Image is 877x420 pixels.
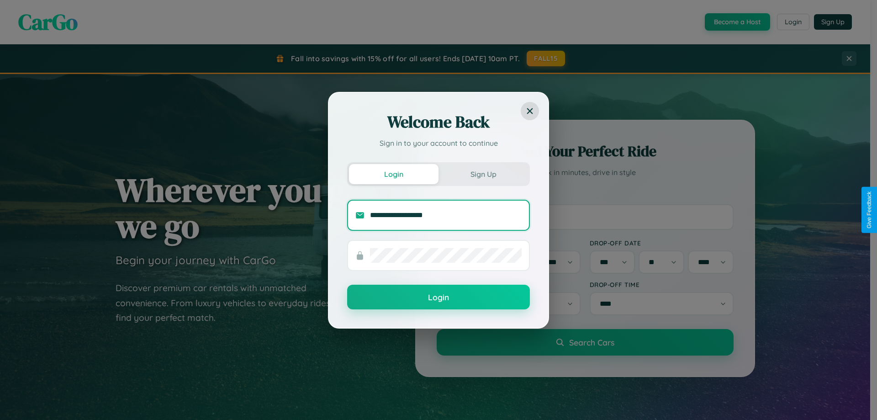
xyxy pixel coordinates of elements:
[438,164,528,184] button: Sign Up
[347,111,530,133] h2: Welcome Back
[347,285,530,309] button: Login
[347,138,530,149] p: Sign in to your account to continue
[349,164,438,184] button: Login
[866,191,872,229] div: Give Feedback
